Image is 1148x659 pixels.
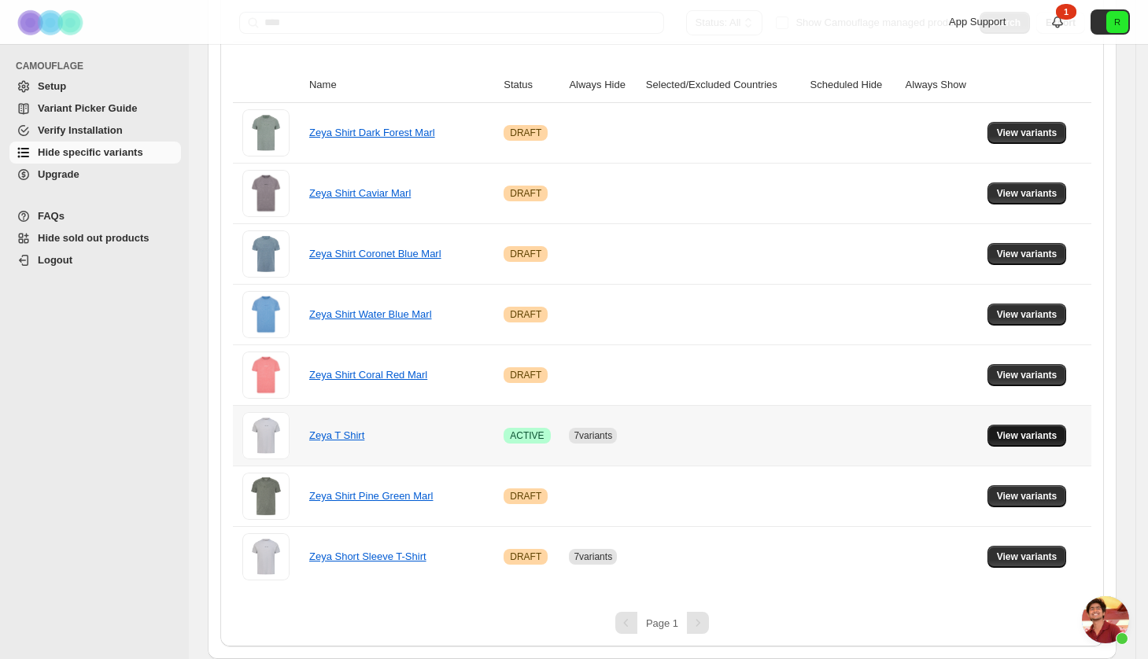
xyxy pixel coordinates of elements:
[987,425,1067,447] button: View variants
[38,102,137,114] span: Variant Picker Guide
[1091,9,1130,35] button: Avatar with initials R
[949,16,1006,28] span: App Support
[16,60,181,72] span: CAMOUFLAGE
[646,617,678,629] span: Page 1
[1082,596,1129,643] a: Open chat
[987,182,1067,204] button: View variants
[997,429,1058,442] span: View variants
[309,550,426,562] a: Zeya Short Sleeve T-Shirt
[510,550,541,563] span: DRAFT
[305,68,499,103] th: Name
[510,429,544,442] span: ACTIVE
[499,68,564,103] th: Status
[987,243,1067,265] button: View variants
[38,168,79,180] span: Upgrade
[309,429,364,441] a: Zeya T Shirt
[574,551,612,562] span: 7 variants
[9,98,181,120] a: Variant Picker Guide
[997,550,1058,563] span: View variants
[997,248,1058,260] span: View variants
[38,124,123,136] span: Verify Installation
[510,308,541,321] span: DRAFT
[9,164,181,186] a: Upgrade
[997,490,1058,503] span: View variants
[1106,11,1128,33] span: Avatar with initials R
[309,490,434,502] a: Zeya Shirt Pine Green Marl
[13,1,91,44] img: Camouflage
[987,304,1067,326] button: View variants
[9,120,181,142] a: Verify Installation
[987,546,1067,568] button: View variants
[987,485,1067,507] button: View variants
[9,249,181,271] a: Logout
[997,127,1058,139] span: View variants
[806,68,901,103] th: Scheduled Hide
[233,612,1091,634] nav: Pagination
[510,127,541,139] span: DRAFT
[987,122,1067,144] button: View variants
[510,490,541,503] span: DRAFT
[9,227,181,249] a: Hide sold out products
[38,254,72,266] span: Logout
[997,369,1058,381] span: View variants
[38,80,66,92] span: Setup
[9,75,181,98] a: Setup
[309,127,435,138] a: Zeya Shirt Dark Forest Marl
[997,187,1058,200] span: View variants
[997,308,1058,321] span: View variants
[309,248,441,260] a: Zeya Shirt Coronet Blue Marl
[641,68,806,103] th: Selected/Excluded Countries
[9,205,181,227] a: FAQs
[987,364,1067,386] button: View variants
[309,308,432,320] a: Zeya Shirt Water Blue Marl
[901,68,983,103] th: Always Show
[309,187,411,199] a: Zeya Shirt Caviar Marl
[510,248,541,260] span: DRAFT
[38,232,149,244] span: Hide sold out products
[1050,14,1065,30] a: 1
[510,369,541,381] span: DRAFT
[1114,17,1120,27] text: R
[309,369,427,381] a: Zeya Shirt Coral Red Marl
[574,430,612,441] span: 7 variants
[38,146,143,158] span: Hide specific variants
[510,187,541,200] span: DRAFT
[564,68,640,103] th: Always Hide
[1056,4,1076,20] div: 1
[38,210,65,222] span: FAQs
[9,142,181,164] a: Hide specific variants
